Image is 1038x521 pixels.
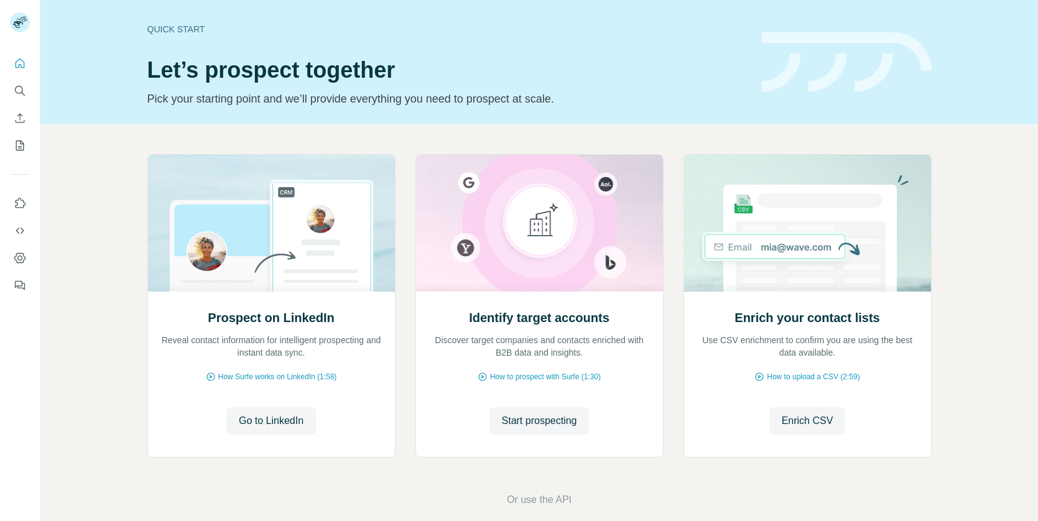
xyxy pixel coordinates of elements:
[734,309,879,326] h2: Enrich your contact lists
[147,23,747,35] div: Quick start
[507,492,572,507] button: Or use the API
[10,247,30,269] button: Dashboard
[10,107,30,129] button: Enrich CSV
[489,407,590,435] button: Start prospecting
[429,334,651,359] p: Discover target companies and contacts enriched with B2B data and insights.
[769,407,846,435] button: Enrich CSV
[697,334,919,359] p: Use CSV enrichment to confirm you are using the best data available.
[10,134,30,157] button: My lists
[684,155,932,292] img: Enrich your contact lists
[160,334,382,359] p: Reveal contact information for intelligent prospecting and instant data sync.
[10,219,30,242] button: Use Surfe API
[239,413,304,428] span: Go to LinkedIn
[415,155,664,292] img: Identify target accounts
[10,274,30,297] button: Feedback
[208,309,334,326] h2: Prospect on LinkedIn
[147,58,747,83] h1: Let’s prospect together
[767,371,860,382] span: How to upload a CSV (2:59)
[10,192,30,214] button: Use Surfe on LinkedIn
[469,309,609,326] h2: Identify target accounts
[147,155,396,292] img: Prospect on LinkedIn
[226,407,316,435] button: Go to LinkedIn
[782,413,833,428] span: Enrich CSV
[502,413,577,428] span: Start prospecting
[490,371,601,382] span: How to prospect with Surfe (1:30)
[218,371,337,382] span: How Surfe works on LinkedIn (1:58)
[147,90,747,108] p: Pick your starting point and we’ll provide everything you need to prospect at scale.
[762,32,932,93] img: banner
[10,52,30,75] button: Quick start
[10,80,30,102] button: Search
